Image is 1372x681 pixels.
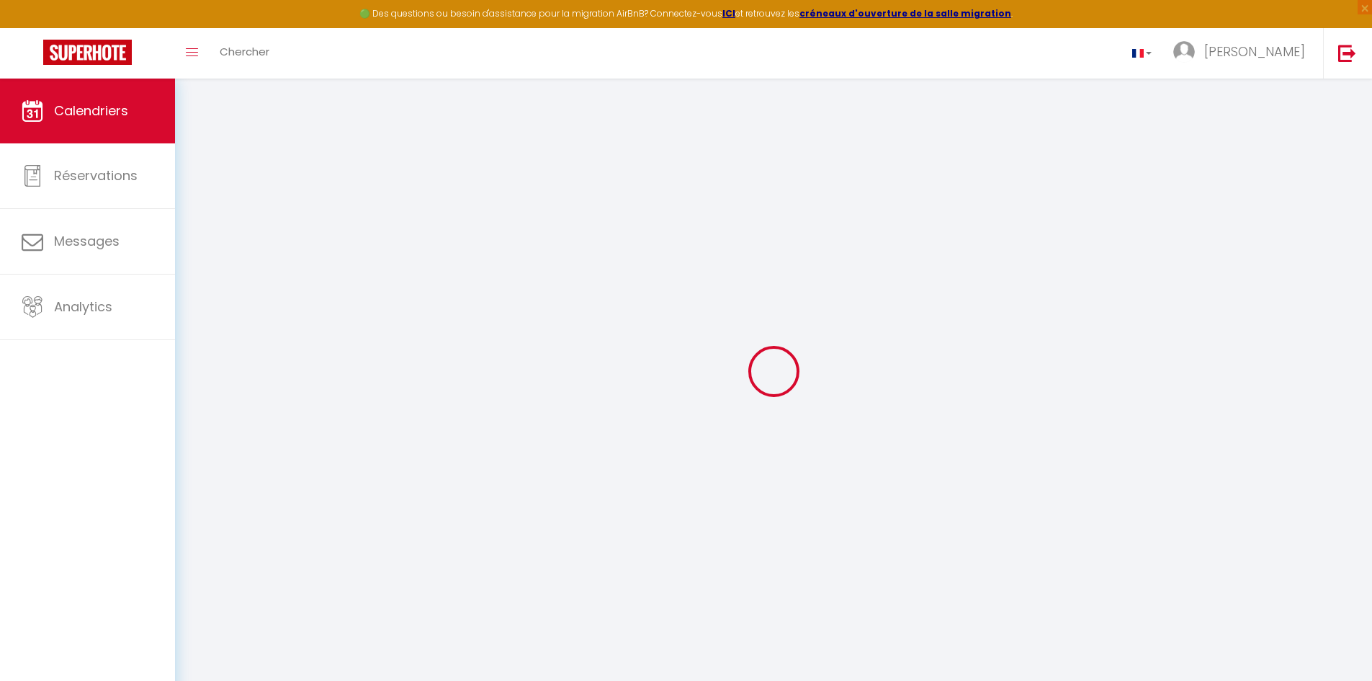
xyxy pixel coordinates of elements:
a: ... [PERSON_NAME] [1162,28,1323,79]
span: Chercher [220,44,269,59]
a: ICI [722,7,735,19]
span: Calendriers [54,102,128,120]
span: Réservations [54,166,138,184]
img: logout [1338,44,1356,62]
img: Super Booking [43,40,132,65]
span: Messages [54,232,120,250]
a: Chercher [209,28,280,79]
span: Analytics [54,298,112,316]
a: créneaux d'ouverture de la salle migration [799,7,1011,19]
button: Ouvrir le widget de chat LiveChat [12,6,55,49]
span: [PERSON_NAME] [1204,43,1305,61]
img: ... [1173,41,1195,63]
